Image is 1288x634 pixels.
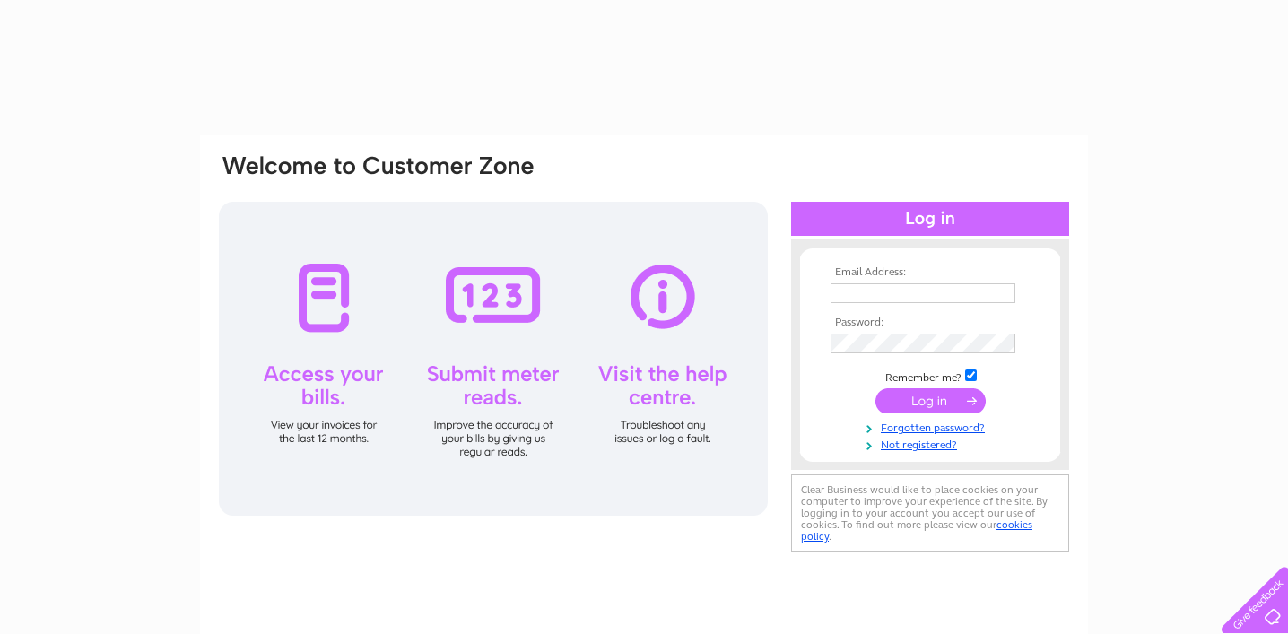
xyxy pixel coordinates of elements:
th: Password: [826,317,1034,329]
input: Submit [875,388,986,413]
a: cookies policy [801,518,1032,543]
div: Clear Business would like to place cookies on your computer to improve your experience of the sit... [791,474,1069,552]
a: Forgotten password? [831,418,1034,435]
td: Remember me? [826,367,1034,385]
a: Not registered? [831,435,1034,452]
th: Email Address: [826,266,1034,279]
